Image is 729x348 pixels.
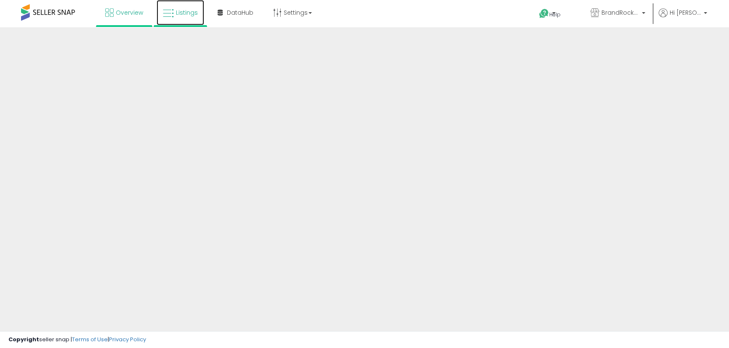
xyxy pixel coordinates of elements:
[227,8,253,17] span: DataHub
[601,8,639,17] span: BrandRocket MX
[8,336,146,344] div: seller snap | |
[549,11,561,18] span: Help
[109,335,146,343] a: Privacy Policy
[539,8,549,19] i: Get Help
[532,2,577,27] a: Help
[116,8,143,17] span: Overview
[72,335,108,343] a: Terms of Use
[659,8,707,27] a: Hi [PERSON_NAME]
[176,8,198,17] span: Listings
[670,8,701,17] span: Hi [PERSON_NAME]
[8,335,39,343] strong: Copyright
